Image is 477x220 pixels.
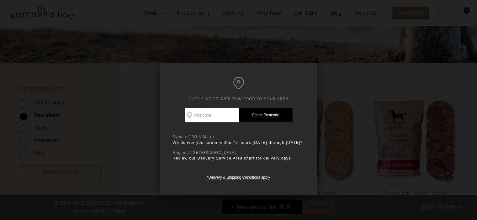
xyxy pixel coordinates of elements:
p: Sydney CBD & Metro [173,135,305,139]
p: Review our Delivery Service Area chart for delivery days [173,155,305,161]
a: *Delivery & Shipping Conditions apply [207,174,270,180]
input: Postcode [185,108,239,122]
a: Check Postcode [239,108,293,122]
p: Regional [GEOGRAPHIC_DATA] [173,150,305,155]
p: We deliver your order within 72 hours [DATE] through [DATE]* [173,139,305,146]
h6: CHECK WE DELIVER RAW FOOD TO YOUR AREA [173,77,305,102]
